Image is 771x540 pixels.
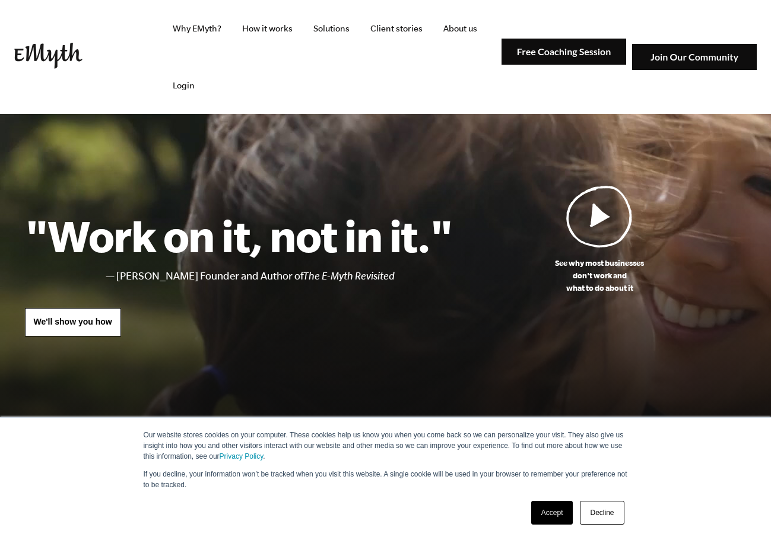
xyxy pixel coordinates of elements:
a: Accept [531,501,573,525]
i: The E-Myth Revisited [303,270,395,282]
li: [PERSON_NAME] Founder and Author of [116,268,453,285]
span: We'll show you how [34,317,112,326]
a: See why most businessesdon't work andwhat to do about it [453,185,747,294]
p: Our website stores cookies on your computer. These cookies help us know you when you come back so... [144,430,628,462]
img: EMyth [14,43,83,69]
img: Free Coaching Session [502,39,626,65]
a: Login [163,57,204,114]
p: See why most businesses don't work and what to do about it [453,257,747,294]
a: Decline [580,501,624,525]
p: If you decline, your information won’t be tracked when you visit this website. A single cookie wi... [144,469,628,490]
img: Play Video [566,185,633,247]
a: We'll show you how [25,308,121,336]
a: Privacy Policy [220,452,264,460]
img: Join Our Community [632,44,757,71]
h1: "Work on it, not in it." [25,209,453,262]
